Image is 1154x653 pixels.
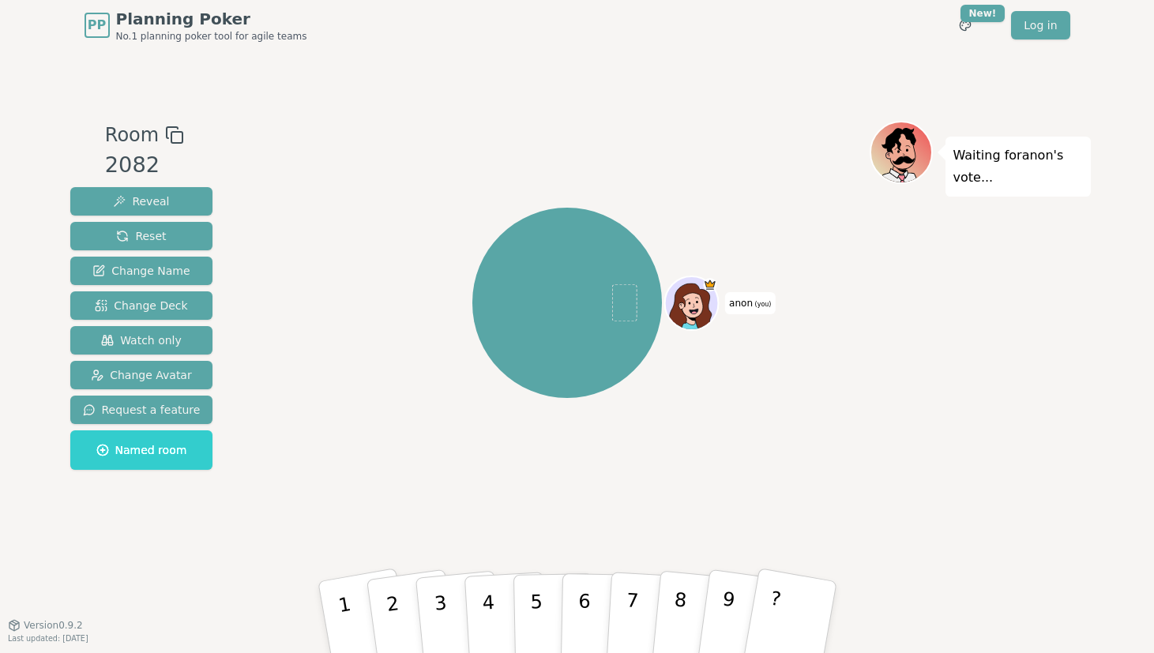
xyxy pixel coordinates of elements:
button: Click to change your avatar [667,278,717,328]
button: Reveal [70,187,213,216]
span: Reveal [113,193,169,209]
button: Watch only [70,326,213,355]
span: Planning Poker [116,8,307,30]
span: (you) [753,301,772,308]
span: Change Deck [95,298,187,313]
a: PPPlanning PokerNo.1 planning poker tool for agile teams [85,8,307,43]
button: Change Deck [70,291,213,320]
a: Log in [1011,11,1069,39]
div: 2082 [105,149,184,182]
button: Change Name [70,257,213,285]
span: Click to change your name [725,292,775,314]
button: Reset [70,222,213,250]
span: Room [105,121,159,149]
button: Request a feature [70,396,213,424]
div: New! [960,5,1006,22]
span: Reset [116,228,166,244]
button: Change Avatar [70,361,213,389]
button: New! [951,11,979,39]
span: Named room [96,442,187,458]
span: Request a feature [83,402,201,418]
span: Last updated: [DATE] [8,634,88,643]
span: Change Name [92,263,190,279]
span: Version 0.9.2 [24,619,83,632]
span: Change Avatar [91,367,192,383]
span: PP [88,16,106,35]
span: No.1 planning poker tool for agile teams [116,30,307,43]
p: Waiting for anon 's vote... [953,144,1083,189]
span: anon is the host [703,278,716,291]
button: Named room [70,430,213,470]
span: Watch only [101,332,182,348]
button: Version0.9.2 [8,619,83,632]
